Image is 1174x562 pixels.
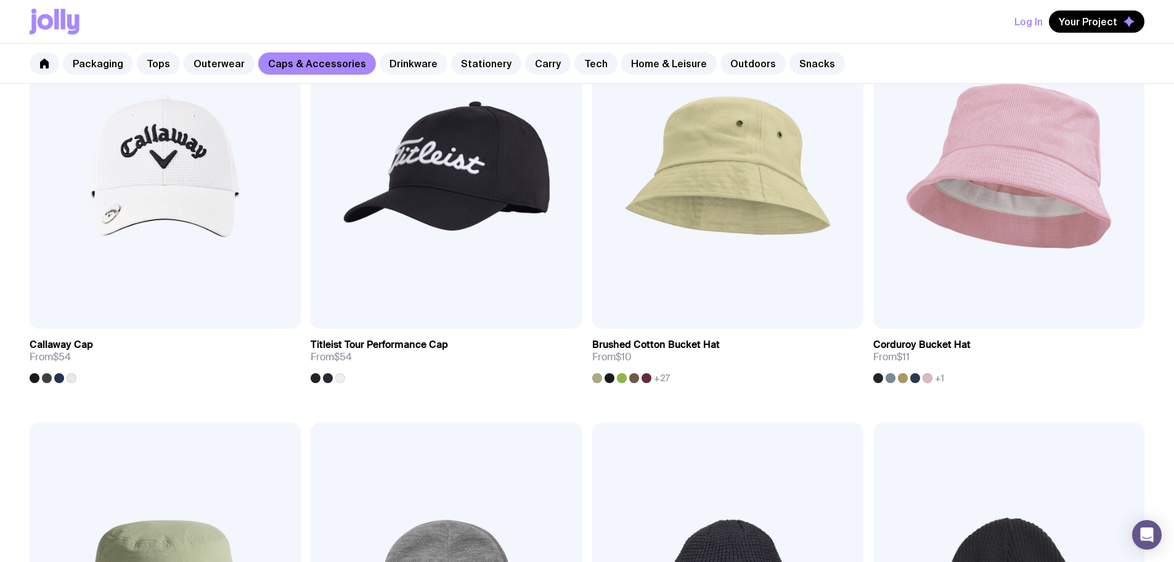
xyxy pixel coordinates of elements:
button: Log In [1014,10,1043,33]
div: Open Intercom Messenger [1132,520,1162,550]
span: From [30,351,71,363]
a: Tech [574,52,618,75]
span: $11 [897,350,910,363]
span: +27 [654,373,670,383]
span: From [592,351,632,363]
span: +1 [935,373,944,383]
button: Your Project [1049,10,1144,33]
a: Packaging [63,52,133,75]
a: Tops [137,52,180,75]
span: From [311,351,352,363]
a: Corduroy Bucket HatFrom$11+1 [873,329,1144,383]
a: Drinkware [380,52,447,75]
a: Home & Leisure [621,52,717,75]
a: Titleist Tour Performance CapFrom$54 [311,329,582,383]
a: Carry [525,52,571,75]
h3: Titleist Tour Performance Cap [311,339,448,351]
span: $10 [616,350,632,363]
span: $54 [334,350,352,363]
h3: Callaway Cap [30,339,93,351]
span: $54 [53,350,71,363]
a: Stationery [451,52,521,75]
span: Your Project [1059,15,1117,28]
a: Outdoors [720,52,786,75]
span: From [873,351,910,363]
h3: Corduroy Bucket Hat [873,339,971,351]
a: Caps & Accessories [258,52,376,75]
a: Brushed Cotton Bucket HatFrom$10+27 [592,329,863,383]
a: Snacks [789,52,845,75]
h3: Brushed Cotton Bucket Hat [592,339,720,351]
a: Callaway CapFrom$54 [30,329,301,383]
a: Outerwear [184,52,255,75]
